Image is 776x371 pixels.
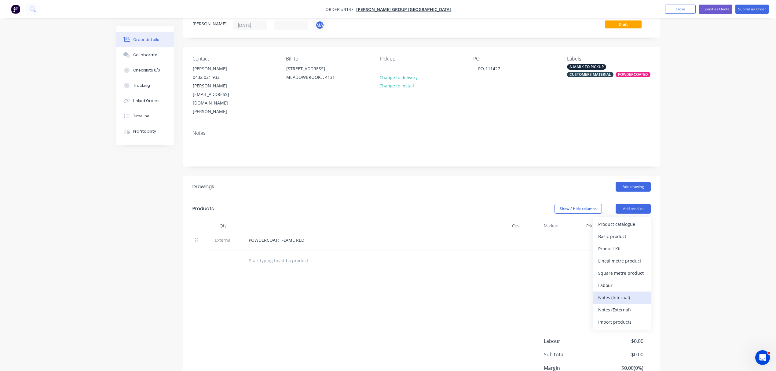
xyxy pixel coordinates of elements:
div: CUSTOMERS MATERIAL [567,72,613,77]
div: MEADOWBROOK, , 4131 [286,73,337,82]
div: PO-111427 [473,64,505,73]
div: [PERSON_NAME]0432 021 932[PERSON_NAME][EMAIL_ADDRESS][DOMAIN_NAME][PERSON_NAME] [188,64,249,116]
div: Qty [205,220,241,232]
div: [PERSON_NAME][EMAIL_ADDRESS][DOMAIN_NAME][PERSON_NAME] [193,82,243,116]
div: Price [561,220,598,232]
div: Profitability [133,129,156,134]
div: Linked Orders [133,98,159,104]
span: Labour [544,337,598,345]
img: Factory [11,5,20,14]
button: Linked Orders [116,93,174,108]
button: Collaborate [116,47,174,63]
div: Pick up [380,56,463,62]
div: Cost [486,220,523,232]
button: Order details [116,32,174,47]
div: Contact [192,56,276,62]
button: Add product [616,204,651,214]
span: External [207,237,239,243]
div: Product catalogue [598,220,645,229]
button: MA [315,20,324,30]
div: Products [192,205,214,212]
div: Labels [567,56,651,62]
button: Change to install [376,82,417,90]
div: [STREET_ADDRESS] [286,64,337,73]
div: Notes (Internal) [598,293,645,302]
div: Drawings [192,183,214,190]
div: Bill to [286,56,370,62]
div: PO [473,56,557,62]
button: Add drawing [616,182,651,192]
div: Labour [598,281,645,290]
div: Product Kit [598,244,645,253]
div: Lineal metre product [598,256,645,265]
button: Submit as Quote [699,5,732,14]
div: Checklists 0/0 [133,68,160,73]
div: Collaborate [133,52,157,58]
button: Tracking [116,78,174,93]
input: Start typing to add a product... [249,255,371,267]
div: POWDERCOAT: FLAME RED [244,236,309,244]
div: Timeline [133,113,149,119]
button: Timeline [116,108,174,124]
button: Checklists 0/0 [116,63,174,78]
span: Sub total [544,351,598,358]
div: 0432 021 932 [193,73,243,82]
button: Profitability [116,124,174,139]
button: Close [665,5,696,14]
div: Square metre product [598,269,645,277]
button: Show / Hide columns [555,204,602,214]
a: [PERSON_NAME] Group [GEOGRAPHIC_DATA] [356,6,451,12]
div: Order details [133,37,159,42]
div: POWDERCOATED [616,72,650,77]
div: [PERSON_NAME] [193,64,243,73]
div: [STREET_ADDRESS]MEADOWBROOK, , 4131 [281,64,342,84]
div: Notes (External) [598,305,645,314]
div: Import products [598,318,645,326]
span: $0.00 [598,351,643,358]
div: Tracking [133,83,150,88]
span: Order #3147 - [325,6,356,12]
span: $0.00 [598,337,643,345]
div: [PERSON_NAME] [192,20,226,27]
iframe: Intercom live chat [755,350,770,365]
span: Draft [605,20,642,28]
div: Markup [523,220,561,232]
div: A-MARK TO PICKUP [567,64,606,70]
button: Submit as Order [735,5,769,14]
div: Basic product [598,232,645,241]
div: Notes [192,130,651,136]
button: Change to delivery [376,73,421,81]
